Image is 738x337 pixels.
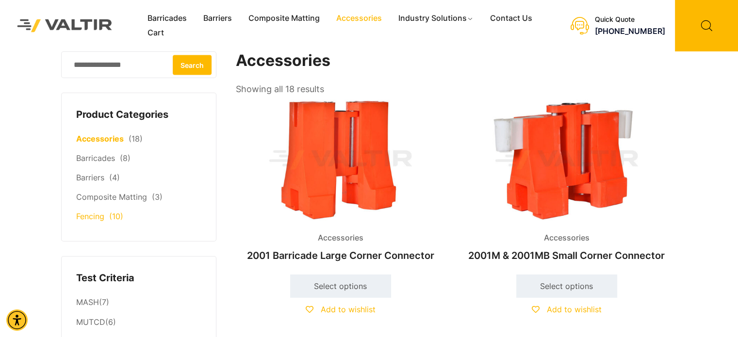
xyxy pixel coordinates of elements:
h1: Accessories [236,51,672,70]
a: Add to wishlist [306,305,376,314]
input: Search for: [61,51,216,78]
a: call (888) 496-3625 [595,26,665,36]
button: Search [173,55,212,75]
div: Accessibility Menu [6,309,28,331]
li: (7) [76,292,201,312]
a: Barriers [195,11,240,26]
span: Accessories [537,231,597,245]
a: Cart [139,26,172,40]
a: Accessories [76,134,124,144]
img: Accessories [236,97,445,223]
span: (8) [120,153,131,163]
h4: Product Categories [76,108,201,122]
h4: Test Criteria [76,271,201,286]
img: Valtir Rentals [7,9,122,42]
a: Accessories2001M & 2001MB Small Corner Connector [462,97,672,266]
a: Accessories2001 Barricade Large Corner Connector [236,97,445,266]
a: Composite Matting [76,192,147,202]
h2: 2001 Barricade Large Corner Connector [236,245,445,266]
a: Select options for “2001 Barricade Large Corner Connector” [290,274,391,298]
a: Industry Solutions [390,11,482,26]
li: (6) [76,313,201,333]
span: (3) [152,192,163,202]
a: Barriers [76,173,104,182]
span: Add to wishlist [547,305,602,314]
a: Fencing [76,211,104,221]
span: (18) [129,134,143,144]
span: (4) [109,173,120,182]
p: Showing all 18 results [236,81,324,97]
a: Select options for “2001M & 2001MB Small Corner Connector” [516,274,617,298]
img: Accessories [462,97,672,223]
a: MASH [76,297,99,307]
a: Add to wishlist [532,305,602,314]
a: Contact Us [482,11,541,26]
span: Accessories [311,231,371,245]
span: Add to wishlist [321,305,376,314]
a: Barricades [139,11,195,26]
a: Barricades [76,153,115,163]
a: Accessories [328,11,390,26]
div: Quick Quote [595,16,665,24]
span: (10) [109,211,123,221]
a: Composite Matting [240,11,328,26]
a: MUTCD [76,317,105,327]
h2: 2001M & 2001MB Small Corner Connector [462,245,672,266]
